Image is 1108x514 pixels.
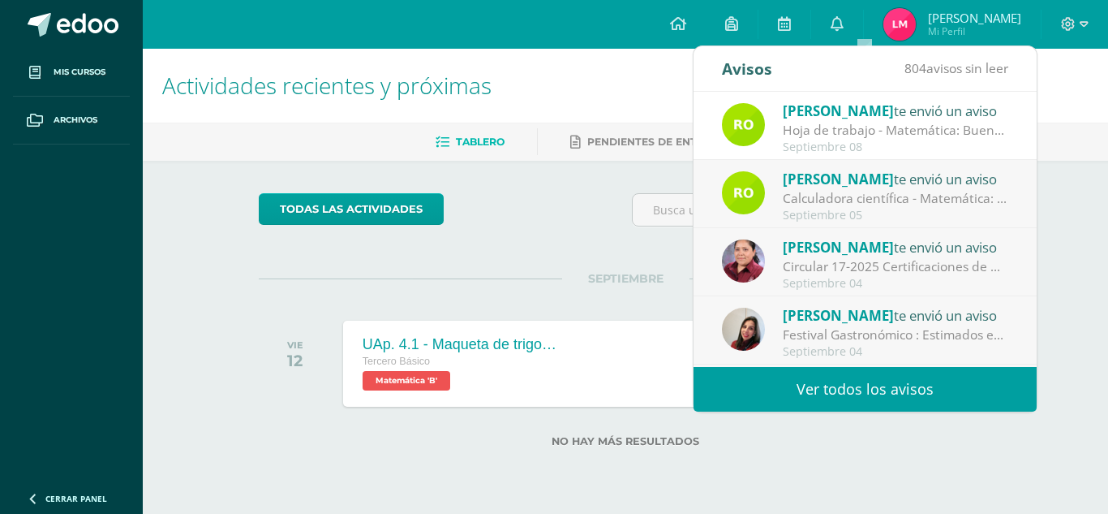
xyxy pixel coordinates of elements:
div: Festival Gastronómico : Estimados estudiantes, que tengan un bendecido día, les recuerdo aspectos... [783,326,1008,344]
a: Pendientes de entrega [570,129,726,155]
span: Tercero Básico [363,356,430,367]
span: [PERSON_NAME] [783,306,894,325]
div: Septiembre 04 [783,277,1008,291]
span: Tablero [456,136,505,148]
label: No hay más resultados [259,435,993,447]
span: Mi Perfil [928,24,1021,38]
a: Ver todos los avisos [694,367,1037,412]
img: 076581cafb5e7529ab059e05b9dc0677.png [883,8,916,41]
div: Circular 17-2025 Certificaciones de nacimiento: Buenos días estimados padres de familia. Paz y bi... [783,257,1008,276]
span: Mis cursos [54,66,105,79]
div: 12 [287,351,303,370]
div: te envió un aviso [783,305,1008,326]
img: 53ebae3843709d0b88523289b497d643.png [722,103,765,146]
span: Archivos [54,114,97,127]
span: Cerrar panel [45,493,107,504]
div: te envió un aviso [783,168,1008,189]
div: Hoja de trabajo - Matemática: Buenos días, bendiciones para usted y familia. Informo que hoy fue ... [783,121,1008,140]
div: te envió un aviso [783,236,1008,257]
div: VIE [287,339,303,351]
a: Archivos [13,97,130,145]
a: todas las Actividades [259,193,444,225]
a: Mis cursos [13,49,130,97]
span: Matemática 'B' [363,371,450,391]
span: 804 [904,59,926,77]
img: 82fee4d3dc6a1592674ec48585172ce7.png [722,308,765,351]
div: Avisos [722,46,772,91]
span: Pendientes de entrega [587,136,726,148]
img: ca38207ff64f461ec141487f36af9fbf.png [722,240,765,283]
div: UAp. 4.1 - Maqueta de trigonometría [363,336,557,353]
div: Calculadora científica - Matemática: Buenos días, bendiciones para usted y familia. Solicito su a... [783,189,1008,208]
span: SEPTIEMBRE [562,271,689,286]
span: Actividades recientes y próximas [162,70,492,101]
a: Tablero [436,129,505,155]
span: avisos sin leer [904,59,1008,77]
span: [PERSON_NAME] [783,102,894,120]
div: te envió un aviso [783,100,1008,121]
div: Septiembre 04 [783,345,1008,359]
input: Busca una actividad próxima aquí... [633,194,992,226]
img: 53ebae3843709d0b88523289b497d643.png [722,171,765,214]
div: Septiembre 08 [783,140,1008,154]
span: [PERSON_NAME] [928,10,1021,26]
div: Septiembre 05 [783,209,1008,222]
span: [PERSON_NAME] [783,170,894,188]
span: [PERSON_NAME] [783,238,894,257]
